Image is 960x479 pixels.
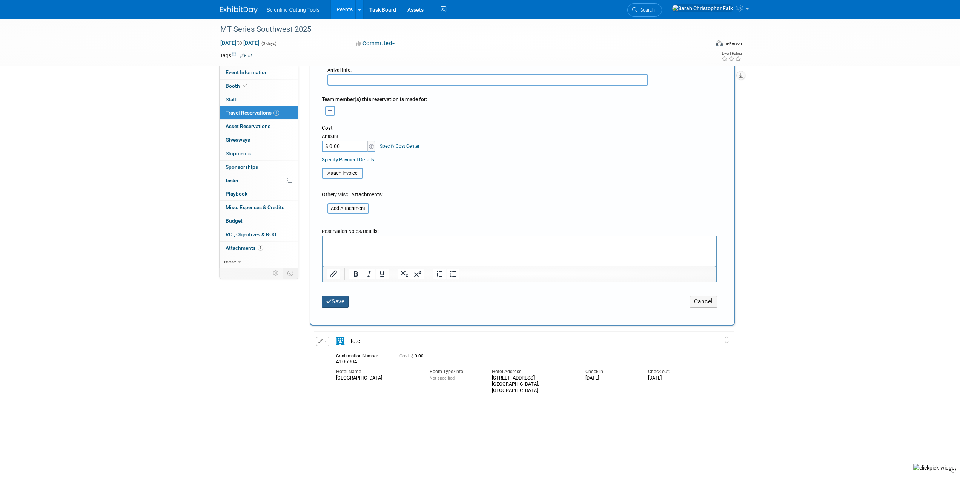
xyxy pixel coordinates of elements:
[336,337,344,345] i: Hotel
[322,124,723,132] div: Cost:
[637,7,655,13] span: Search
[261,41,276,46] span: (3 days)
[362,269,375,279] button: Italic
[348,338,362,344] span: Hotel
[226,191,247,197] span: Playbook
[724,41,742,46] div: In-Person
[411,269,424,279] button: Superscript
[716,40,723,46] img: Format-Inperson.png
[492,375,574,393] div: [STREET_ADDRESS] [GEOGRAPHIC_DATA], [GEOGRAPHIC_DATA]
[226,245,263,251] span: Attachments
[336,375,418,381] div: [GEOGRAPHIC_DATA]
[226,218,243,224] span: Budget
[240,53,252,58] a: Edit
[323,236,716,266] iframe: Rich Text Area
[585,375,636,381] div: [DATE]
[492,369,574,375] div: Hotel Address:
[322,157,374,162] a: Specify Payment Details
[270,268,283,278] td: Personalize Event Tab Strip
[243,84,247,88] i: Booth reservation complete
[283,268,298,278] td: Toggle Event Tabs
[226,123,270,129] span: Asset Reservations
[322,296,349,308] button: Save
[399,353,427,358] span: 0.00
[220,255,298,268] a: more
[225,178,238,184] span: Tasks
[327,269,340,279] button: Insert/edit link
[648,375,699,381] div: [DATE]
[433,269,446,279] button: Numbered list
[226,150,251,156] span: Shipments
[349,269,362,279] button: Bold
[336,351,388,358] div: Confirmation Number:
[322,133,376,141] div: Amount
[220,93,298,106] a: Staff
[648,369,699,375] div: Check-out:
[226,231,276,237] span: ROI, Objectives & ROO
[327,67,350,73] span: Arrival Info
[226,164,258,170] span: Sponsorships
[353,40,398,47] button: Committed
[220,161,298,174] a: Sponsorships
[224,259,236,265] span: more
[226,204,284,210] span: Misc. Expenses & Credits
[336,369,418,375] div: Hotel Name:
[376,269,389,279] button: Underline
[220,120,298,133] a: Asset Reservations
[398,269,411,279] button: Subscript
[220,201,298,214] a: Misc. Expenses & Credits
[220,174,298,187] a: Tasks
[380,144,419,149] a: Specify Cost Center
[447,269,459,279] button: Bullet list
[273,110,279,116] span: 1
[226,137,250,143] span: Giveaways
[627,3,662,17] a: Search
[220,214,298,228] a: Budget
[725,336,729,343] i: Click and drag to move item
[220,80,298,93] a: Booth
[322,191,383,200] div: Other/Misc. Attachments:
[218,23,698,36] div: MT Series Southwest 2025
[220,133,298,147] a: Giveaways
[690,296,717,308] button: Cancel
[220,40,260,46] span: [DATE] [DATE]
[220,187,298,200] a: Playbook
[322,225,717,236] div: Reservation Notes/Details:
[220,228,298,241] a: ROI, Objectives & ROO
[336,358,357,364] span: 4106904
[226,110,279,116] span: Travel Reservations
[665,39,742,51] div: Event Format
[399,353,415,358] span: Cost: $
[226,83,249,89] span: Booth
[322,92,723,104] div: Team member(s) this reservation is made for:
[430,376,455,381] span: Not specified
[220,242,298,255] a: Attachments1
[220,6,258,14] img: ExhibitDay
[327,67,352,73] small: :
[585,369,636,375] div: Check-in:
[267,7,320,13] span: Scientific Cutting Tools
[226,69,268,75] span: Event Information
[226,96,237,103] span: Staff
[220,66,298,79] a: Event Information
[220,147,298,160] a: Shipments
[721,52,742,55] div: Event Rating
[220,106,298,119] a: Travel Reservations1
[672,4,733,12] img: Sarah Christopher Falk
[236,40,243,46] span: to
[430,369,481,375] div: Room Type/Info:
[220,52,252,59] td: Tags
[258,245,263,251] span: 1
